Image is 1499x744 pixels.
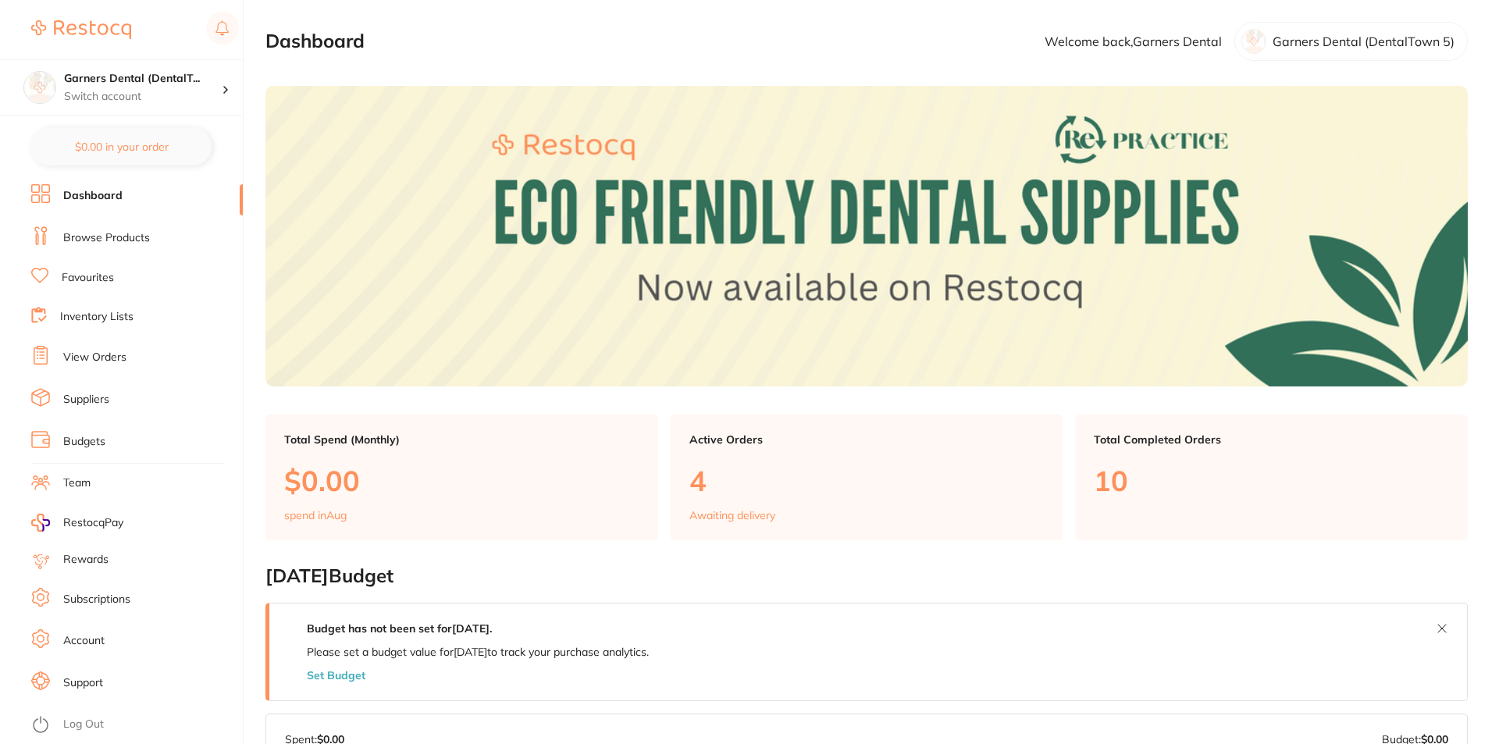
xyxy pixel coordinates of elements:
[307,646,649,658] p: Please set a budget value for [DATE] to track your purchase analytics.
[63,434,105,450] a: Budgets
[64,71,222,87] h4: Garners Dental (DentalTown 5)
[307,621,492,635] strong: Budget has not been set for [DATE] .
[31,514,50,532] img: RestocqPay
[24,72,55,103] img: Garners Dental (DentalTown 5)
[1045,34,1222,48] p: Welcome back, Garners Dental
[31,20,131,39] img: Restocq Logo
[265,30,365,52] h2: Dashboard
[63,717,104,732] a: Log Out
[63,188,123,204] a: Dashboard
[307,669,365,682] button: Set Budget
[64,89,222,105] p: Switch account
[671,415,1063,541] a: Active Orders4Awaiting delivery
[62,270,114,286] a: Favourites
[63,675,103,691] a: Support
[1273,34,1454,48] p: Garners Dental (DentalTown 5)
[63,230,150,246] a: Browse Products
[689,433,1045,446] p: Active Orders
[63,392,109,408] a: Suppliers
[1094,465,1449,497] p: 10
[284,433,639,446] p: Total Spend (Monthly)
[63,515,123,531] span: RestocqPay
[31,713,238,738] button: Log Out
[63,592,130,607] a: Subscriptions
[689,509,775,522] p: Awaiting delivery
[265,415,658,541] a: Total Spend (Monthly)$0.00spend inAug
[1094,433,1449,446] p: Total Completed Orders
[63,350,126,365] a: View Orders
[31,12,131,48] a: Restocq Logo
[1075,415,1468,541] a: Total Completed Orders10
[31,514,123,532] a: RestocqPay
[689,465,1045,497] p: 4
[63,552,109,568] a: Rewards
[60,309,134,325] a: Inventory Lists
[265,86,1468,386] img: Dashboard
[265,565,1468,587] h2: [DATE] Budget
[63,475,91,491] a: Team
[284,465,639,497] p: $0.00
[63,633,105,649] a: Account
[31,128,212,166] button: $0.00 in your order
[284,509,347,522] p: spend in Aug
